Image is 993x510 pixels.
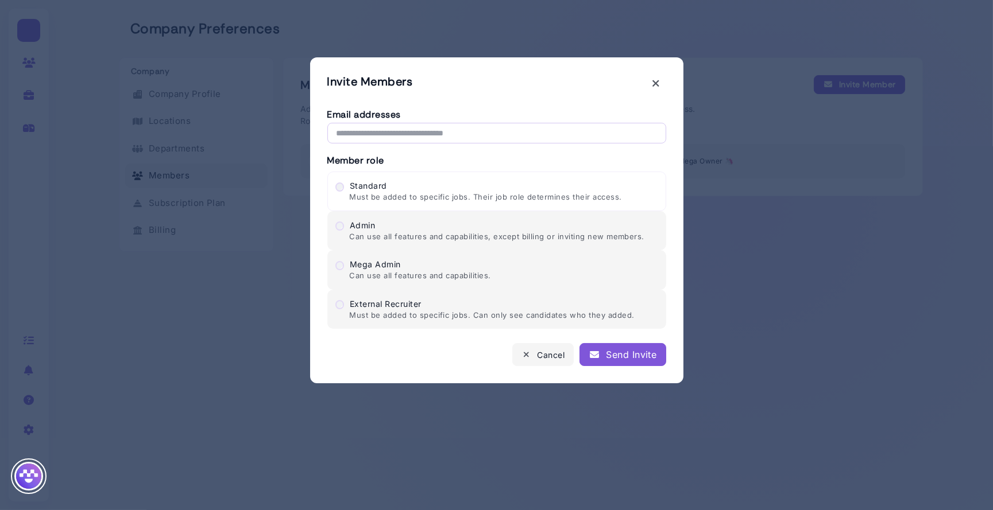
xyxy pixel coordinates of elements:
img: Megan [14,462,43,490]
p: Can use all features and capabilities. [350,270,491,282]
div: Cancel [521,349,565,361]
button: Send Invite [579,343,666,366]
h3: Member role [327,155,666,166]
input: External Recruiter Must be added to specific jobs. Can only see candidates who they added. [335,300,345,309]
div: Send Invite [589,348,656,361]
input: Admin Can use all features and capabilities, except billing or inviting new members. [335,221,345,231]
span: External Recruiter [335,299,422,309]
p: Must be added to specific jobs. Can only see candidates who they added. [350,310,635,321]
p: Must be added to specific jobs. Their job role determines their access. [350,192,622,203]
input: Mega Admin Can use all features and capabilities. [335,261,345,270]
p: Can use all features and capabilities, except billing or inviting new members. [350,231,644,243]
input: Standard Must be added to specific jobs. Their job role determines their access. [335,182,345,192]
span: Standard [335,181,387,190]
h2: Invite Members [327,75,413,88]
span: Admin [335,220,376,230]
h3: Email addresses [327,109,666,120]
button: Cancel [512,343,574,366]
span: Mega Admin [335,259,401,269]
